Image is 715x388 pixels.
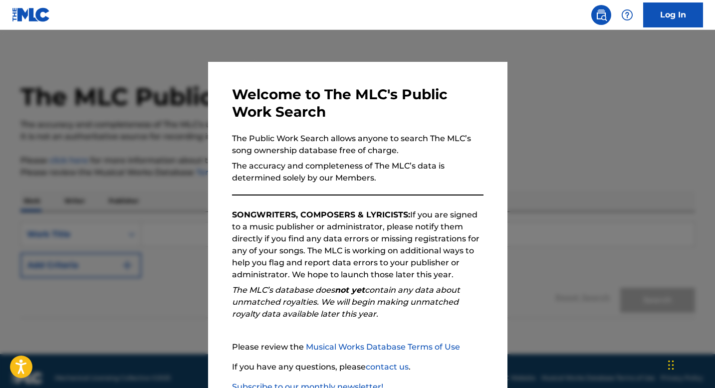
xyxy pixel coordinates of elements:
img: help [621,9,633,21]
div: Drag [668,350,674,380]
em: The MLC’s database does contain any data about unmatched royalties. We will begin making unmatche... [232,285,460,319]
p: The accuracy and completeness of The MLC’s data is determined solely by our Members. [232,160,483,184]
a: Musical Works Database Terms of Use [306,342,460,352]
p: If you have any questions, please . [232,361,483,373]
a: Public Search [591,5,611,25]
iframe: Chat Widget [665,340,715,388]
a: contact us [366,362,409,372]
img: search [595,9,607,21]
div: Help [617,5,637,25]
p: The Public Work Search allows anyone to search The MLC’s song ownership database free of charge. [232,133,483,157]
p: Please review the [232,341,483,353]
strong: not yet [335,285,365,295]
strong: SONGWRITERS, COMPOSERS & LYRICISTS: [232,210,410,219]
a: Log In [643,2,703,27]
h3: Welcome to The MLC's Public Work Search [232,86,483,121]
p: If you are signed to a music publisher or administrator, please notify them directly if you find ... [232,209,483,281]
img: MLC Logo [12,7,50,22]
